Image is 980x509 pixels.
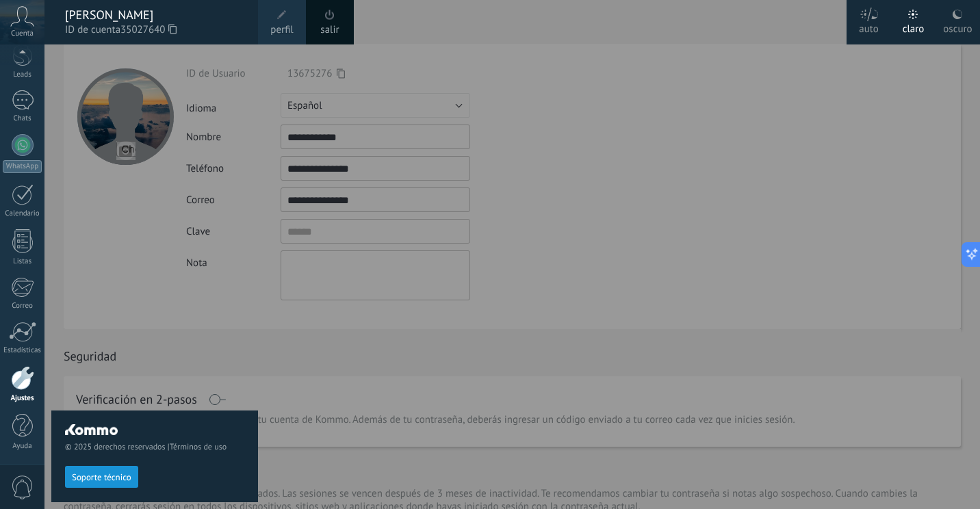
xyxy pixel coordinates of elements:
[72,473,131,482] span: Soporte técnico
[859,9,879,44] div: auto
[3,302,42,311] div: Correo
[11,29,34,38] span: Cuenta
[3,160,42,173] div: WhatsApp
[3,70,42,79] div: Leads
[320,23,339,38] a: salir
[65,23,244,38] span: ID de cuenta
[3,209,42,218] div: Calendario
[65,471,138,482] a: Soporte técnico
[3,114,42,123] div: Chats
[3,394,42,403] div: Ajustes
[3,257,42,266] div: Listas
[170,442,227,452] a: Términos de uso
[270,23,293,38] span: perfil
[3,346,42,355] div: Estadísticas
[120,23,177,38] span: 35027640
[3,442,42,451] div: Ayuda
[903,9,925,44] div: claro
[65,442,244,452] span: © 2025 derechos reservados |
[65,466,138,488] button: Soporte técnico
[943,9,972,44] div: oscuro
[65,8,244,23] div: [PERSON_NAME]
